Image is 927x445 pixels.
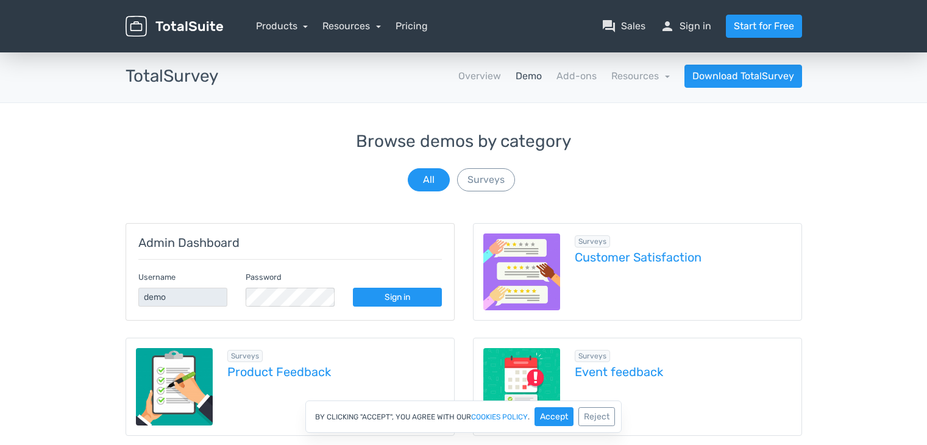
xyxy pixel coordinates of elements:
[126,16,223,37] img: TotalSuite for WordPress
[322,20,381,32] a: Resources
[353,288,442,307] a: Sign in
[578,407,615,426] button: Reject
[483,348,561,425] img: event-feedback.png.webp
[305,400,622,433] div: By clicking "Accept", you agree with our .
[556,69,597,84] a: Add-ons
[136,348,213,425] img: product-feedback-1.png.webp
[660,19,675,34] span: person
[660,19,711,34] a: personSign in
[726,15,802,38] a: Start for Free
[227,350,263,362] span: Browse all in Surveys
[256,20,308,32] a: Products
[611,70,670,82] a: Resources
[457,168,515,191] button: Surveys
[575,251,792,264] a: Customer Satisfaction
[575,350,610,362] span: Browse all in Surveys
[575,235,610,247] span: Browse all in Surveys
[246,271,282,283] label: Password
[535,407,574,426] button: Accept
[408,168,450,191] button: All
[602,19,616,34] span: question_answer
[126,67,218,86] h3: TotalSurvey
[516,69,542,84] a: Demo
[684,65,802,88] a: Download TotalSurvey
[138,271,176,283] label: Username
[458,69,501,84] a: Overview
[138,236,442,249] h5: Admin Dashboard
[602,19,645,34] a: question_answerSales
[471,413,528,421] a: cookies policy
[575,365,792,379] a: Event feedback
[483,233,561,311] img: customer-satisfaction.png.webp
[227,365,444,379] a: Product Feedback
[396,19,428,34] a: Pricing
[126,132,802,151] h3: Browse demos by category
